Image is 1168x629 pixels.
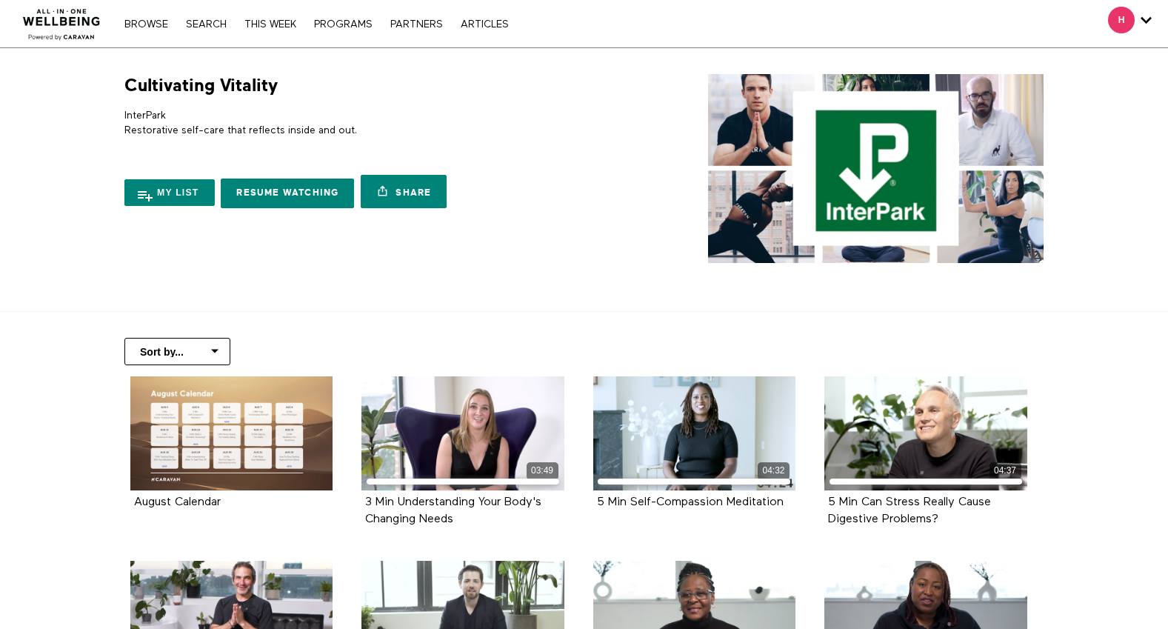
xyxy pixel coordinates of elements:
div: 04:32 [758,462,790,479]
a: PROGRAMS [307,19,380,30]
a: PARTNERS [383,19,450,30]
a: August Calendar [130,376,333,490]
a: Share [361,175,447,208]
a: Resume Watching [221,179,354,208]
strong: 5 Min Can Stress Really Cause Digestive Problems? [828,496,991,525]
a: Search [178,19,234,30]
a: 5 Min Self-Compassion Meditation 04:32 [593,376,796,490]
a: 5 Min Self-Compassion Meditation [597,496,784,507]
img: Cultivating Vitality [708,74,1044,263]
a: 5 Min Can Stress Really Cause Digestive Problems? [828,496,991,525]
strong: 3 Min Understanding Your Body's Changing Needs [365,496,541,525]
nav: Primary [117,16,515,31]
a: August Calendar [134,496,221,507]
strong: August Calendar [134,496,221,508]
h1: Cultivating Vitality [124,74,278,97]
p: InterPark Restorative self-care that reflects inside and out. [124,108,578,139]
strong: 5 Min Self-Compassion Meditation [597,496,784,508]
a: 5 Min Can Stress Really Cause Digestive Problems? 04:37 [824,376,1027,490]
button: My list [124,179,215,206]
a: Browse [117,19,176,30]
div: 04:37 [990,462,1021,479]
a: ARTICLES [453,19,516,30]
a: THIS WEEK [237,19,304,30]
a: 3 Min Understanding Your Body's Changing Needs 03:49 [361,376,564,490]
a: 3 Min Understanding Your Body's Changing Needs [365,496,541,525]
div: 03:49 [527,462,558,479]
